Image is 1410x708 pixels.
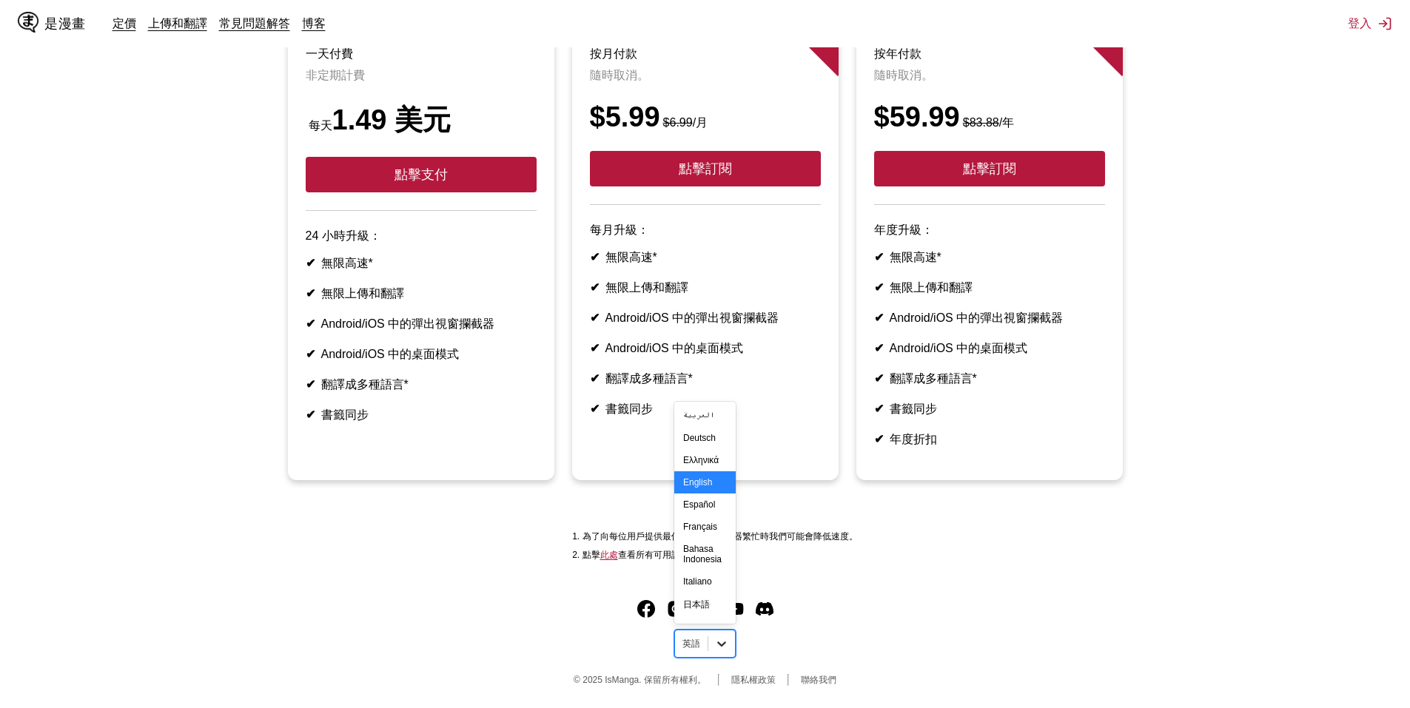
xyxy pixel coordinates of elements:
font: ✔ [306,257,315,269]
font: © 2025 IsManga. 保留所有權利。 [574,675,706,685]
a: 聯絡我們 [801,674,836,687]
font: 翻譯成多種語言* [321,378,409,391]
font: 登入 [1348,16,1372,30]
button: 登入 [1348,16,1392,32]
font: ✔ [874,311,884,324]
font: 翻譯成多種語言* [890,372,977,385]
a: 博客 [302,16,326,30]
button: 點擊訂閱 [590,151,821,186]
font: 定價 [113,16,136,30]
div: Ελληνικά [674,449,736,471]
font: 書籤同步 [890,402,937,415]
font: 此處 [600,550,618,560]
div: Deutsch [674,427,736,449]
div: العربية [674,405,736,427]
font: 24 小時升級： [306,229,381,242]
font: 查看所有可用語言 [618,550,689,560]
font: Android/iOS 中的彈出視窗攔截器 [890,311,1064,324]
font: 按月付款 [590,47,637,60]
font: 點擊訂閱 [963,161,1016,176]
font: Android/iOS 中的桌面模式 [890,342,1028,354]
font: ✔ [306,287,315,300]
div: English [674,471,736,493]
button: 點擊訂閱 [874,151,1105,186]
font: ✔ [590,251,600,263]
a: 可用語言 [600,550,618,560]
img: 登出 [1377,16,1392,31]
font: Android/iOS 中的彈出視窗攔截器 [321,317,495,330]
font: 年度升級： [874,223,933,236]
font: 每天 [309,119,332,132]
input: 選擇語言 [682,638,685,649]
font: 1.49 美元 [332,104,451,135]
font: ✔ [590,342,600,354]
font: /月 [693,116,708,129]
font: 每月升級： [590,223,649,236]
font: 是漫畫 [44,16,86,30]
font: 翻譯成多種語言* [605,372,693,385]
font: ✔ [874,281,884,294]
font: ✔ [306,408,315,421]
div: Italiano [674,570,736,593]
font: 點擊 [583,550,600,560]
font: 按年付款 [874,47,921,60]
font: 書籤同步 [321,408,369,421]
font: ✔ [874,251,884,263]
font: ✔ [306,317,315,330]
font: ✔ [590,372,600,385]
font: ✔ [590,311,600,324]
font: 年度折扣 [890,433,937,445]
font: 一天付費 [306,47,353,60]
font: $5.99 [590,101,660,132]
font: 書籤同步 [605,402,653,415]
font: 隱私權政策 [731,675,776,685]
font: 隨時取消。 [874,69,933,81]
a: 上傳和翻譯 [148,16,207,30]
font: 無限上傳和翻譯 [890,281,973,294]
font: 非定期計費 [306,69,365,81]
font: ✔ [874,372,884,385]
font: ✔ [874,342,884,354]
font: ✔ [874,402,884,415]
font: $59.99 [874,101,960,132]
font: ✔ [874,433,884,445]
a: 常見問題解答 [219,16,290,30]
font: /年 [999,116,1014,129]
font: 聯絡我們 [801,675,836,685]
font: 無限上傳和翻譯 [321,287,404,300]
font: 點擊支付 [395,167,448,182]
div: 한국어 [674,617,736,641]
button: 點擊支付 [306,157,537,192]
font: 隨時取消。 [590,69,649,81]
div: Français [674,516,736,538]
div: Español [674,493,736,516]
a: Facebook [637,600,655,618]
a: Instagram [667,600,685,618]
font: 無限上傳和翻譯 [605,281,688,294]
a: 隱私權政策 [731,674,776,687]
font: 點擊訂閱 [679,161,732,176]
img: IsManga Facebook [637,600,655,618]
a: IsManga 標誌是漫畫 [18,12,113,36]
img: IsManga Discord [756,600,773,618]
font: $6.99 [663,116,693,129]
font: Android/iOS 中的彈出視窗攔截器 [605,311,779,324]
font: 為了向每位用戶提供最佳質量，當伺服器繁忙時我們可能會降低速度。 [583,531,858,542]
font: $83.88 [963,116,999,129]
font: 無限高速* [890,251,941,263]
img: IsManga Instagram [667,600,685,618]
font: Android/iOS 中的桌面模式 [605,342,744,354]
a: 不和諧 [756,600,773,618]
font: 無限高速* [605,251,657,263]
font: ✔ [590,402,600,415]
font: ✔ [306,378,315,391]
font: ✔ [306,348,315,360]
font: Android/iOS 中的桌面模式 [321,348,460,360]
div: 日本語 [674,593,736,617]
div: Bahasa Indonesia [674,538,736,570]
font: 無限高速* [321,257,373,269]
img: IsManga 標誌 [18,12,38,33]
